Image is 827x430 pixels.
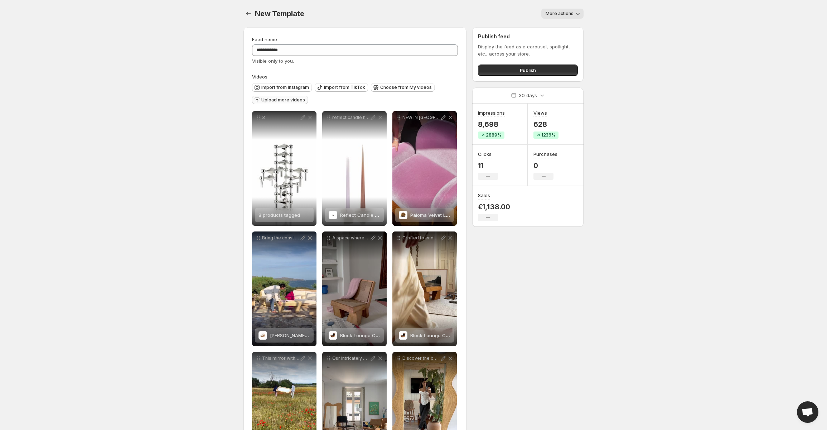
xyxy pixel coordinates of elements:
div: Bring the coast home with our Summer Sets natural rattan pieces sculpted for relaxed outdoor styl... [252,231,316,346]
p: 628 [533,120,558,129]
div: 38 products tagged [252,111,316,226]
span: Upload more videos [261,97,305,103]
span: 8 products tagged [258,212,300,218]
span: New Template [255,9,304,18]
span: Reflect Candle Holder [340,212,390,218]
p: Crafted to endure designed to inspire Discover our new must have pieces [402,235,440,241]
p: A space where comfort and warmth blend seamlessly inviting you to slow down and embrace tranquility [332,235,369,241]
h3: Impressions [478,109,505,116]
p: reflect candle holders [332,115,369,120]
div: Open chat [797,401,818,423]
p: 0 [533,161,557,170]
span: More actions [546,11,574,16]
p: Bring the coast home with our Summer Sets natural rattan pieces sculpted for relaxed outdoor styl... [262,235,299,241]
span: Feed name [252,37,277,42]
h3: Purchases [533,150,557,158]
h3: Views [533,109,547,116]
span: Visible only to you. [252,58,294,64]
button: Choose from My videos [371,83,435,92]
p: €1,138.00 [478,202,510,211]
span: Paloma Velvet Lounge Chair [410,212,474,218]
p: Discover the bold elegance of Sofia A natural rattan mirror inspired by the reminiscent of 80s sh... [402,355,440,361]
div: A space where comfort and warmth blend seamlessly inviting you to slow down and embrace tranquili... [322,231,387,346]
h3: Clicks [478,150,492,158]
button: Import from Instagram [252,83,312,92]
span: Choose from My videos [380,85,432,90]
span: Import from Instagram [261,85,309,90]
p: 3 [262,115,299,120]
button: Settings [243,9,253,19]
p: NEW IN [GEOGRAPHIC_DATA] in Pink Paloma balances rounded upholstered volumes with the bold geomet... [402,115,440,120]
button: Import from TikTok [315,83,368,92]
p: 8,698 [478,120,505,129]
p: 11 [478,161,498,170]
button: Publish [478,64,578,76]
p: Our intricately designed Zoe mirror is an ode to the asymmetry of nature carved in a captivating ... [332,355,369,361]
span: 1236% [541,132,556,138]
span: Import from TikTok [324,85,365,90]
h3: Sales [478,192,490,199]
button: Upload more videos [252,96,308,104]
div: NEW IN [GEOGRAPHIC_DATA] in Pink Paloma balances rounded upholstered volumes with the bold geomet... [392,111,457,226]
span: Block Lounge Chair [340,333,384,338]
span: 2889% [486,132,502,138]
div: Crafted to endure designed to inspire Discover our new must have piecesBlock Lounge ChairBlock Lo... [392,231,457,346]
h2: Publish feed [478,33,578,40]
span: Block Lounge Chair [410,333,454,338]
p: This mirror with its finely crafted finishes embodies the perfect harmony between contemporary de... [262,355,299,361]
span: Publish [520,67,536,74]
span: [PERSON_NAME] Chair w/ Armrest [270,333,346,338]
p: Display the feed as a carousel, spotlight, etc., across your store. [478,43,578,57]
div: reflect candle holdersReflect Candle HolderReflect Candle Holder [322,111,387,226]
p: 30 days [519,92,537,99]
button: More actions [541,9,584,19]
span: Videos [252,74,267,80]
